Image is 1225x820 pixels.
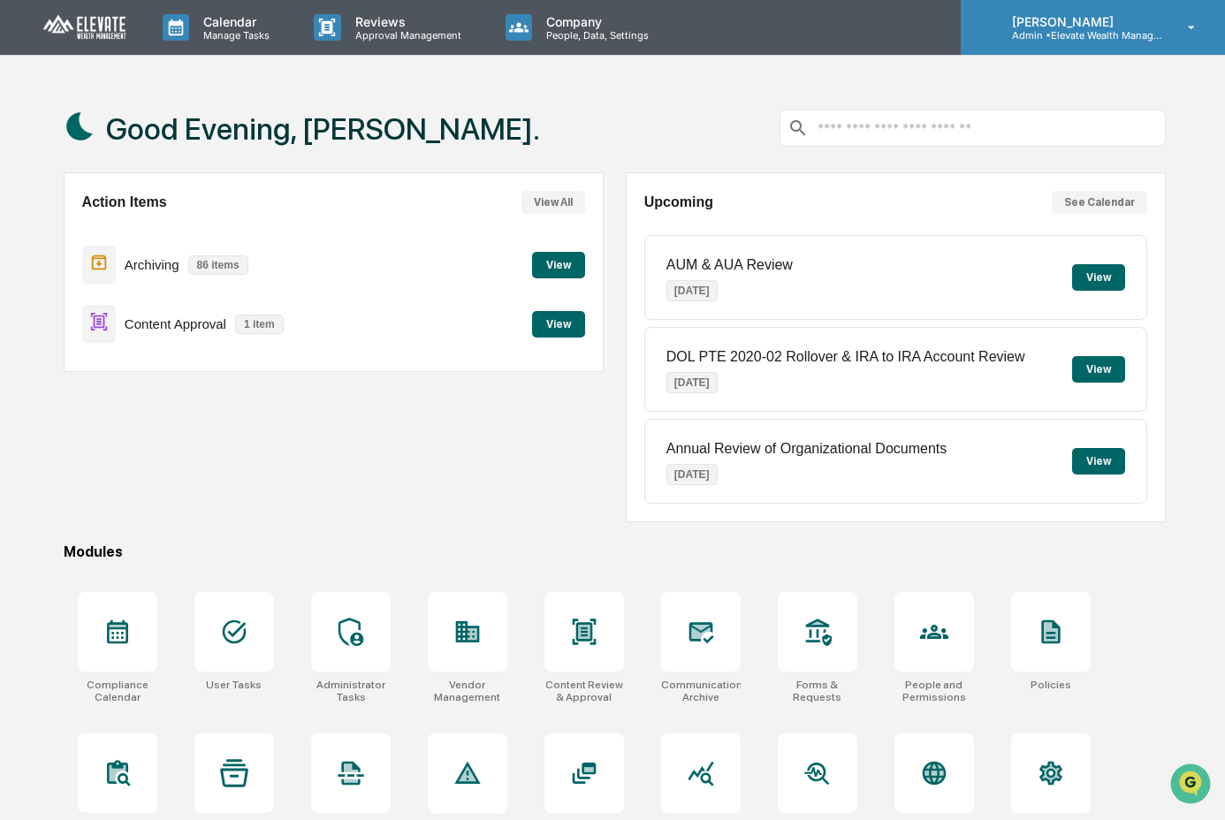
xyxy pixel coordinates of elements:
div: 🔎 [18,258,32,272]
p: AUM & AUA Review [666,257,793,273]
p: DOL PTE 2020-02 Rollover & IRA to IRA Account Review [666,349,1025,365]
p: 1 item [235,315,284,334]
a: 🔎Data Lookup [11,249,118,281]
p: Reviews [341,14,470,29]
h1: Good Evening, [PERSON_NAME]. [106,111,540,147]
p: People, Data, Settings [532,29,658,42]
div: Modules [64,543,1166,560]
img: logo [42,14,127,42]
a: View [532,315,585,331]
button: View [532,252,585,278]
button: View [1072,356,1125,383]
p: Company [532,14,658,29]
p: [DATE] [666,372,718,393]
div: User Tasks [206,679,262,691]
p: [DATE] [666,280,718,301]
a: View [532,255,585,272]
div: 🗄️ [128,224,142,239]
div: People and Permissions [894,679,974,703]
span: Data Lookup [35,256,111,274]
p: [PERSON_NAME] [998,14,1162,29]
button: View All [521,191,585,214]
button: View [1072,264,1125,291]
p: 86 items [188,255,248,275]
div: Forms & Requests [778,679,857,703]
div: Policies [1031,679,1071,691]
span: Pylon [176,300,214,313]
span: Preclearance [35,223,114,240]
div: Compliance Calendar [78,679,157,703]
div: Administrator Tasks [311,679,391,703]
p: [DATE] [666,464,718,485]
p: Calendar [189,14,278,29]
span: Attestations [146,223,219,240]
button: Start new chat [301,140,322,162]
p: How can we help? [18,37,322,65]
img: 1746055101610-c473b297-6a78-478c-a979-82029cc54cd1 [18,135,49,167]
div: 🖐️ [18,224,32,239]
a: Powered byPylon [125,299,214,313]
p: Archiving [125,257,179,272]
h2: Upcoming [644,194,713,210]
button: See Calendar [1052,191,1147,214]
p: Annual Review of Organizational Documents [666,441,947,457]
iframe: Open customer support [1168,762,1216,809]
h2: Action Items [82,194,167,210]
div: Communications Archive [661,679,741,703]
a: 🗄️Attestations [121,216,226,247]
button: View [1072,448,1125,475]
p: Manage Tasks [189,29,278,42]
button: View [532,311,585,338]
p: Content Approval [125,316,226,331]
div: Content Review & Approval [544,679,624,703]
div: Vendor Management [428,679,507,703]
a: 🖐️Preclearance [11,216,121,247]
div: We're offline, we'll be back soon [60,153,231,167]
p: Approval Management [341,29,470,42]
div: Start new chat [60,135,290,153]
p: Admin • Elevate Wealth Management [998,29,1162,42]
